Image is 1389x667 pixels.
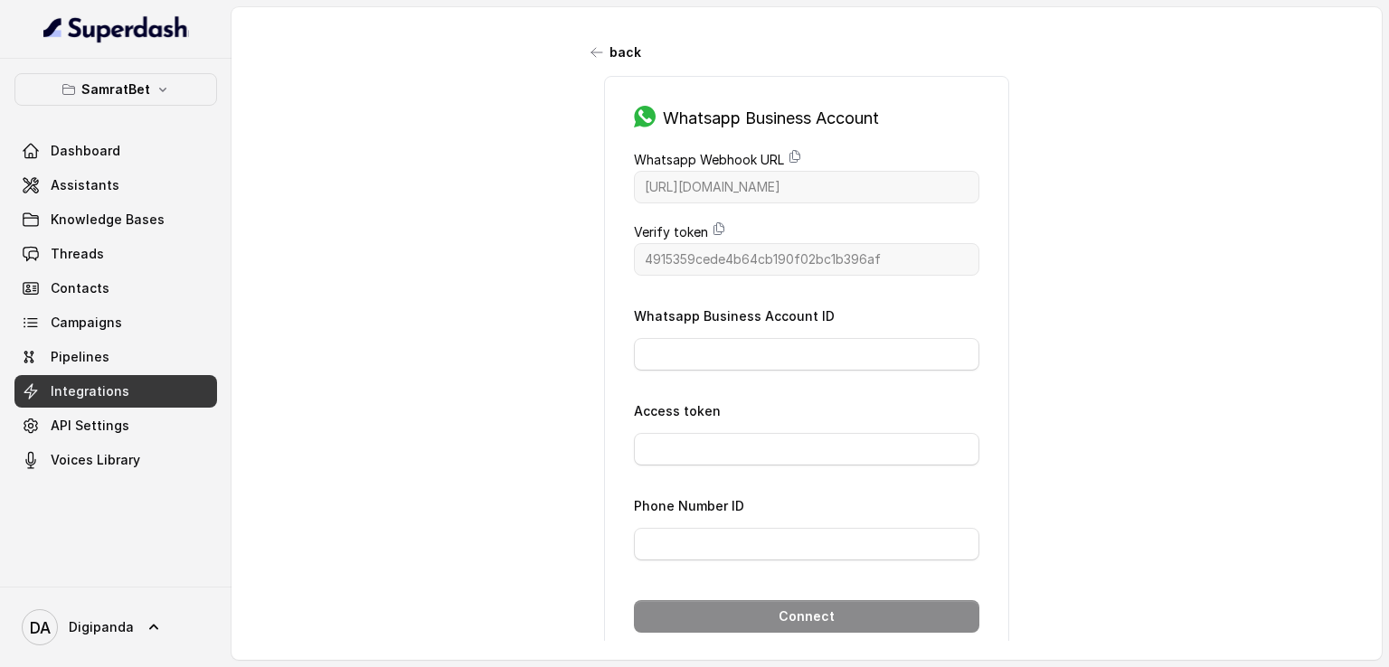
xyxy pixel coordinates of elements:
[581,36,652,69] button: back
[634,106,656,127] img: whatsapp.f50b2aaae0bd8934e9105e63dc750668.svg
[634,498,744,513] label: Phone Number ID
[51,245,104,263] span: Threads
[663,106,879,131] h3: Whatsapp Business Account
[14,73,217,106] button: SamratBet
[51,417,129,435] span: API Settings
[51,348,109,366] span: Pipelines
[51,176,119,194] span: Assistants
[30,618,51,637] text: DA
[14,409,217,442] a: API Settings
[51,382,129,400] span: Integrations
[634,308,835,324] label: Whatsapp Business Account ID
[51,451,140,469] span: Voices Library
[14,602,217,653] a: Digipanda
[51,279,109,297] span: Contacts
[51,142,120,160] span: Dashboard
[14,272,217,305] a: Contacts
[14,306,217,339] a: Campaigns
[69,618,134,636] span: Digipanda
[81,79,150,100] p: SamratBet
[14,341,217,373] a: Pipelines
[14,169,217,202] a: Assistants
[634,600,979,633] button: Connect
[634,149,784,171] label: Whatsapp Webhook URL
[14,444,217,476] a: Voices Library
[51,314,122,332] span: Campaigns
[634,403,721,418] label: Access token
[14,238,217,270] a: Threads
[43,14,189,43] img: light.svg
[51,211,165,229] span: Knowledge Bases
[634,221,708,243] label: Verify token
[14,375,217,408] a: Integrations
[14,203,217,236] a: Knowledge Bases
[14,135,217,167] a: Dashboard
